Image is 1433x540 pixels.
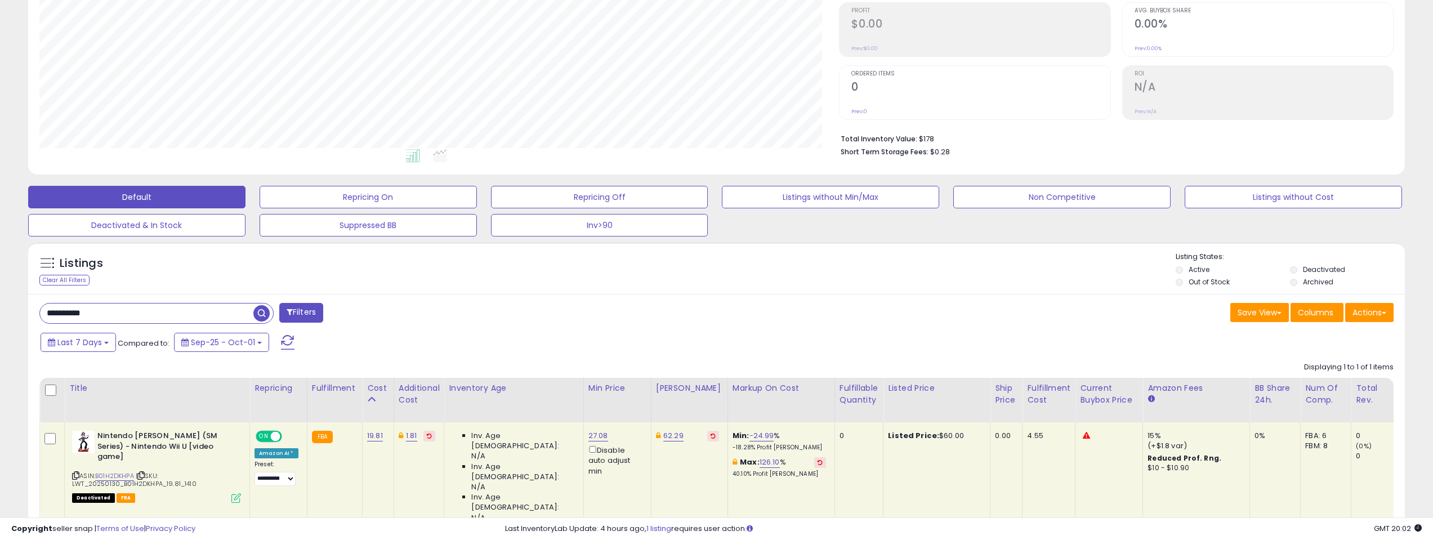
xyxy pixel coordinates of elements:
button: Repricing Off [491,186,708,208]
small: (0%) [1356,441,1372,450]
a: Terms of Use [96,523,144,534]
div: ASIN: [72,431,241,502]
span: Ordered Items [851,71,1110,77]
span: N/A [471,482,485,492]
div: 0% [1255,431,1292,441]
div: Current Buybox Price [1080,382,1138,406]
div: 0 [1356,431,1401,441]
div: 0 [840,431,874,441]
p: 40.10% Profit [PERSON_NAME] [733,470,826,478]
span: All listings that are unavailable for purchase on Amazon for any reason other than out-of-stock [72,493,115,503]
h2: $0.00 [851,17,1110,33]
b: Max: [740,457,760,467]
div: FBA: 6 [1305,431,1342,441]
div: 15% [1148,431,1241,441]
label: Active [1189,265,1209,274]
div: Last InventoryLab Update: 4 hours ago, requires user action. [505,524,1422,534]
small: Prev: 0.00% [1135,45,1162,52]
div: $10 - $10.90 [1148,463,1241,473]
div: Displaying 1 to 1 of 1 items [1304,362,1394,373]
div: Markup on Cost [733,382,830,394]
button: Listings without Cost [1185,186,1402,208]
label: Deactivated [1303,265,1345,274]
div: Disable auto adjust min [588,444,642,476]
small: Prev: N/A [1135,108,1157,115]
b: Listed Price: [888,430,939,441]
p: -18.28% Profit [PERSON_NAME] [733,444,826,452]
div: Cost [367,382,389,394]
b: Reduced Prof. Rng. [1148,453,1221,463]
div: Listed Price [888,382,985,394]
span: Sep-25 - Oct-01 [191,337,255,348]
small: Prev: 0 [851,108,867,115]
span: FBA [117,493,136,503]
button: Filters [279,303,323,323]
button: Inv>90 [491,214,708,236]
div: Fulfillment [312,382,358,394]
div: Clear All Filters [39,275,90,285]
div: Num of Comp. [1305,382,1346,406]
div: Ship Price [995,382,1017,406]
span: ON [257,432,271,441]
small: Prev: $0.00 [851,45,878,52]
span: N/A [471,451,485,461]
button: Default [28,186,245,208]
label: Out of Stock [1189,277,1230,287]
div: Amazon AI * [255,448,298,458]
span: Inv. Age [DEMOGRAPHIC_DATA]: [471,492,574,512]
b: Nintendo [PERSON_NAME] (SM Series) - Nintendo Wii U [video game] [97,431,234,465]
span: Columns [1298,307,1333,318]
div: Fulfillable Quantity [840,382,878,406]
span: 2025-10-9 20:02 GMT [1374,523,1422,534]
span: | SKU: LWT_20250130_B01H2DKHPA_19.81_1410 [72,471,197,488]
span: $0.28 [930,146,950,157]
a: -24.99 [749,430,774,441]
b: Min: [733,430,749,441]
div: FBM: 8 [1305,441,1342,451]
h5: Listings [60,256,103,271]
button: Deactivated & In Stock [28,214,245,236]
div: (+$1.8 var) [1148,441,1241,451]
div: % [733,431,826,452]
div: Min Price [588,382,646,394]
span: ROI [1135,71,1393,77]
div: Additional Cost [399,382,440,406]
div: 0.00 [995,431,1014,441]
a: 1 listing [646,523,671,534]
div: 4.55 [1027,431,1066,441]
p: Listing States: [1176,252,1405,262]
div: 0 [1356,451,1401,461]
span: Profit [851,8,1110,14]
span: Avg. Buybox Share [1135,8,1393,14]
button: Sep-25 - Oct-01 [174,333,269,352]
h2: 0.00% [1135,17,1393,33]
div: Amazon Fees [1148,382,1245,394]
button: Repricing On [260,186,477,208]
th: The percentage added to the cost of goods (COGS) that forms the calculator for Min & Max prices. [727,378,834,422]
a: 1.81 [406,430,417,441]
div: seller snap | | [11,524,195,534]
button: Last 7 Days [41,333,116,352]
div: Preset: [255,461,298,486]
div: % [733,457,826,478]
button: Suppressed BB [260,214,477,236]
a: 62.29 [663,430,684,441]
div: Repricing [255,382,302,394]
button: Columns [1291,303,1343,322]
small: Amazon Fees. [1148,394,1154,404]
div: Inventory Age [449,382,578,394]
a: Privacy Policy [146,523,195,534]
span: OFF [280,432,298,441]
a: 19.81 [367,430,383,441]
div: BB Share 24h. [1255,382,1296,406]
label: Archived [1303,277,1333,287]
button: Actions [1345,303,1394,322]
div: Total Rev. [1356,382,1397,406]
small: FBA [312,431,333,443]
h2: 0 [851,81,1110,96]
div: Title [69,382,245,394]
strong: Copyright [11,523,52,534]
a: 27.08 [588,430,608,441]
li: $178 [841,131,1385,145]
b: Short Term Storage Fees: [841,147,928,157]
